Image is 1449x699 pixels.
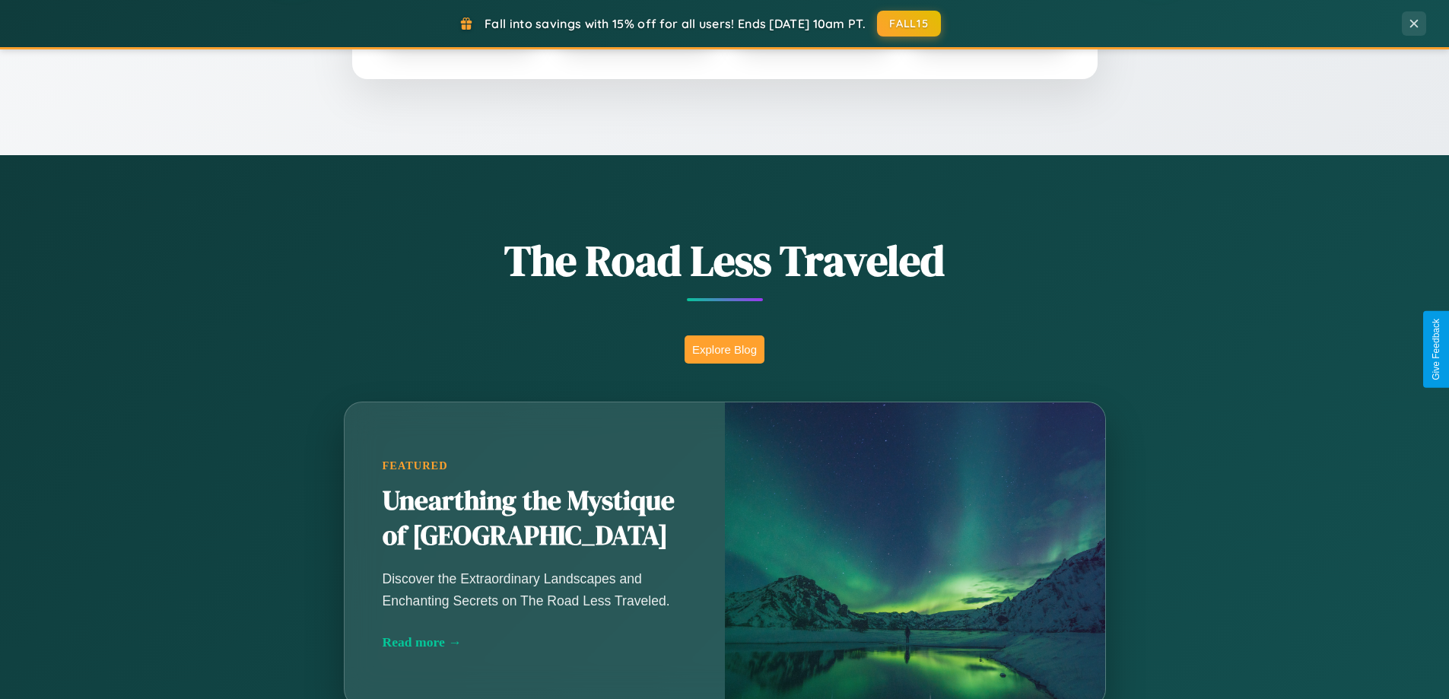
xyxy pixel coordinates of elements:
div: Featured [383,459,687,472]
button: Explore Blog [685,335,764,364]
span: Fall into savings with 15% off for all users! Ends [DATE] 10am PT. [485,16,866,31]
h2: Unearthing the Mystique of [GEOGRAPHIC_DATA] [383,484,687,554]
button: FALL15 [877,11,941,37]
h1: The Road Less Traveled [269,231,1181,290]
div: Give Feedback [1431,319,1441,380]
p: Discover the Extraordinary Landscapes and Enchanting Secrets on The Road Less Traveled. [383,568,687,611]
div: Read more → [383,634,687,650]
